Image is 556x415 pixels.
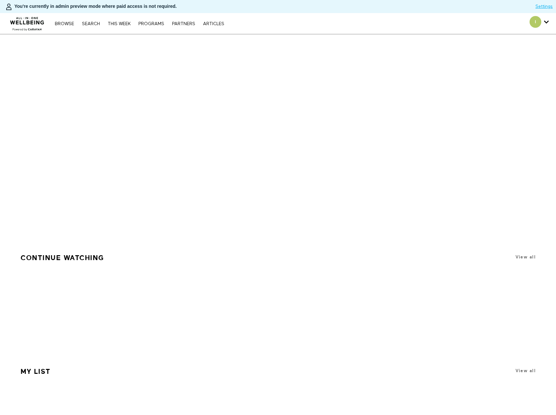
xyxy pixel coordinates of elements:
a: Browse [52,22,77,26]
a: THIS WEEK [104,22,134,26]
nav: Primary [52,20,227,27]
img: CARAVAN [8,12,47,32]
div: Secondary [525,13,554,34]
a: View all [516,255,536,259]
a: PARTNERS [169,22,199,26]
a: Settings [535,3,553,10]
img: person-bdfc0eaa9744423c596e6e1c01710c89950b1dff7c83b5d61d716cfd8139584f.svg [5,3,13,11]
a: ARTICLES [200,22,228,26]
a: View all [516,368,536,373]
a: PROGRAMS [135,22,167,26]
a: Continue Watching [21,251,104,265]
a: Search [79,22,103,26]
a: My list [21,365,51,378]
